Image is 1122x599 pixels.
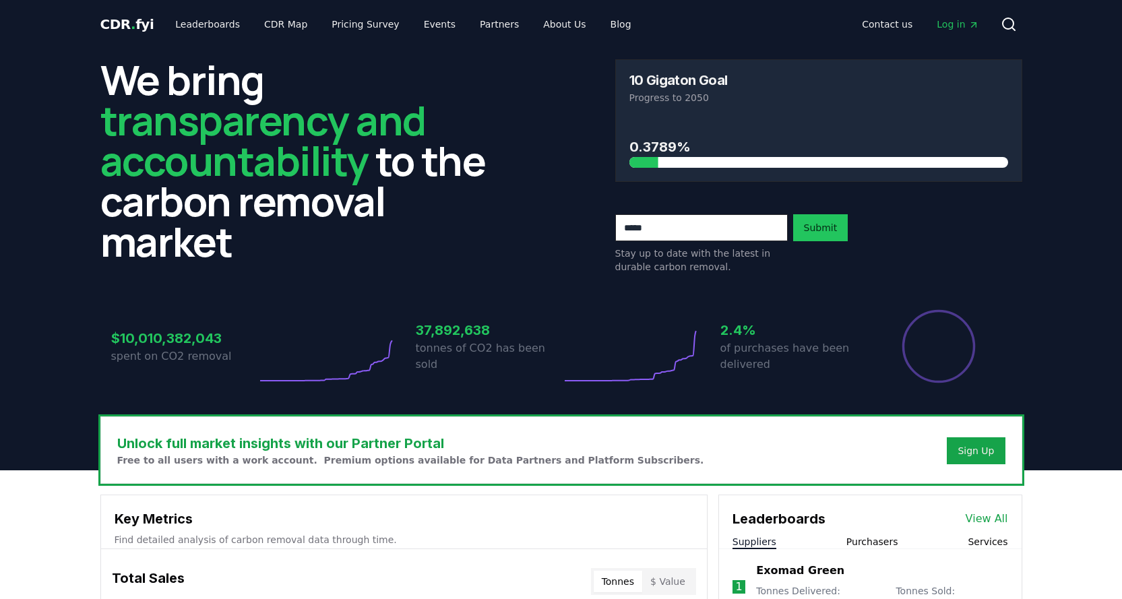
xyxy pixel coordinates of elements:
[733,509,825,529] h3: Leaderboards
[851,12,923,36] a: Contact us
[901,309,976,384] div: Percentage of sales delivered
[735,579,742,595] p: 1
[629,91,1008,104] p: Progress to 2050
[947,437,1005,464] button: Sign Up
[164,12,251,36] a: Leaderboards
[720,320,866,340] h3: 2.4%
[416,340,561,373] p: tonnes of CO2 has been sold
[469,12,530,36] a: Partners
[958,444,994,458] a: Sign Up
[253,12,318,36] a: CDR Map
[532,12,596,36] a: About Us
[131,16,135,32] span: .
[164,12,642,36] nav: Main
[793,214,848,241] button: Submit
[100,16,154,32] span: CDR fyi
[937,18,978,31] span: Log in
[629,73,728,87] h3: 10 Gigaton Goal
[115,533,693,546] p: Find detailed analysis of carbon removal data through time.
[756,563,844,579] a: Exomad Green
[629,137,1008,157] h3: 0.3789%
[600,12,642,36] a: Blog
[851,12,989,36] nav: Main
[321,12,410,36] a: Pricing Survey
[926,12,989,36] a: Log in
[117,433,704,453] h3: Unlock full market insights with our Partner Portal
[846,535,898,548] button: Purchasers
[594,571,642,592] button: Tonnes
[100,15,154,34] a: CDR.fyi
[733,535,776,548] button: Suppliers
[112,568,185,595] h3: Total Sales
[117,453,704,467] p: Free to all users with a work account. Premium options available for Data Partners and Platform S...
[615,247,788,274] p: Stay up to date with the latest in durable carbon removal.
[720,340,866,373] p: of purchases have been delivered
[642,571,693,592] button: $ Value
[100,92,426,188] span: transparency and accountability
[115,509,693,529] h3: Key Metrics
[966,511,1008,527] a: View All
[416,320,561,340] h3: 37,892,638
[100,59,507,261] h2: We bring to the carbon removal market
[968,535,1007,548] button: Services
[111,328,257,348] h3: $10,010,382,043
[413,12,466,36] a: Events
[111,348,257,365] p: spent on CO2 removal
